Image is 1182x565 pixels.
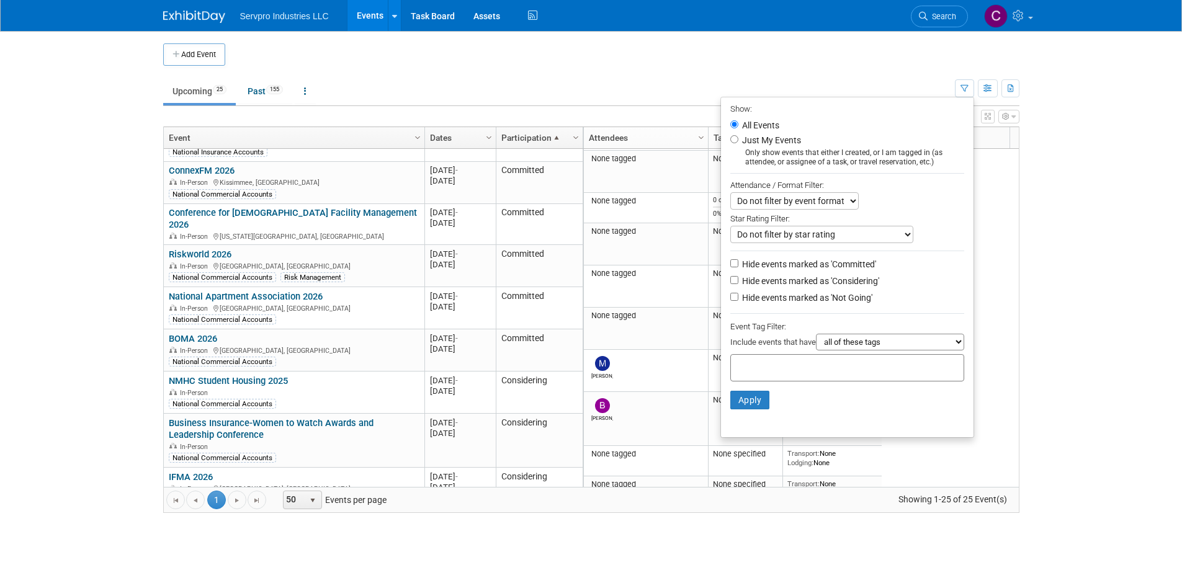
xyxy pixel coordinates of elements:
[169,314,276,324] div: National Commercial Accounts
[180,305,212,313] span: In-Person
[180,347,212,355] span: In-Person
[186,491,205,509] a: Go to the previous page
[430,333,490,344] div: [DATE]
[169,189,276,199] div: National Commercial Accounts
[430,344,490,354] div: [DATE]
[694,127,708,146] a: Column Settings
[588,479,703,489] div: None tagged
[430,417,490,428] div: [DATE]
[588,226,703,236] div: None tagged
[169,471,213,483] a: IFMA 2026
[787,458,813,467] span: Lodging:
[588,269,703,278] div: None tagged
[169,233,177,239] img: In-Person Event
[430,218,490,228] div: [DATE]
[730,210,964,226] div: Star Rating Filter:
[163,79,236,103] a: Upcoming25
[713,154,777,164] div: None specified
[169,231,419,241] div: [US_STATE][GEOGRAPHIC_DATA], [GEOGRAPHIC_DATA]
[455,166,458,175] span: -
[588,154,703,164] div: None tagged
[169,249,231,260] a: Riskworld 2026
[430,291,490,301] div: [DATE]
[714,127,774,148] a: Tasks
[169,165,235,176] a: ConnexFM 2026
[213,85,226,94] span: 25
[595,398,610,413] img: Brian Donnelly
[169,345,419,355] div: [GEOGRAPHIC_DATA], [GEOGRAPHIC_DATA]
[496,468,583,498] td: Considering
[730,148,964,167] div: Only show events that either I created, or I am tagged in (as attendee, or assignee of a task, or...
[169,417,374,440] a: Business Insurance-Women to Watch Awards and Leadership Conference
[455,376,458,385] span: -
[169,357,276,367] div: National Commercial Accounts
[430,482,490,492] div: [DATE]
[248,491,266,509] a: Go to the last page
[589,127,700,148] a: Attendees
[169,127,416,148] a: Event
[569,127,583,146] a: Column Settings
[984,4,1008,28] img: Chris Chassagneux
[787,449,877,467] div: None None
[232,496,242,505] span: Go to the next page
[730,334,964,354] div: Include events that have
[455,249,458,259] span: -
[430,176,490,186] div: [DATE]
[911,6,968,27] a: Search
[740,134,801,146] label: Just My Events
[169,453,276,463] div: National Commercial Accounts
[787,479,820,488] span: Transport:
[730,100,964,116] div: Show:
[713,395,777,405] div: None specified
[171,496,181,505] span: Go to the first page
[430,127,488,148] a: Dates
[430,428,490,438] div: [DATE]
[696,133,706,143] span: Column Settings
[169,147,267,157] div: National Insurance Accounts
[591,371,613,379] div: Maria Robertson
[455,208,458,217] span: -
[588,311,703,321] div: None tagged
[430,375,490,386] div: [DATE]
[238,79,292,103] a: Past155
[496,329,583,371] td: Committed
[169,399,276,409] div: National Commercial Accounts
[730,178,964,192] div: Attendance / Format Filter:
[591,413,613,421] div: Brian Donnelly
[180,443,212,451] span: In-Person
[169,333,217,344] a: BOMA 2026
[740,258,876,270] label: Hide events marked as 'Committed'
[169,389,177,395] img: In-Person Event
[496,204,583,246] td: Committed
[169,207,417,230] a: Conference for [DEMOGRAPHIC_DATA] Facility Management 2026
[713,210,777,218] div: 0%
[169,347,177,353] img: In-Person Event
[730,319,964,334] div: Event Tag Filter:
[169,375,288,386] a: NMHC Student Housing 2025
[713,311,777,321] div: None specified
[713,196,777,205] div: 0 of 1 Complete
[190,496,200,505] span: Go to the previous page
[482,127,496,146] a: Column Settings
[588,449,703,459] div: None tagged
[180,485,212,493] span: In-Person
[496,371,583,414] td: Considering
[595,356,610,371] img: Maria Robertson
[169,303,419,313] div: [GEOGRAPHIC_DATA], [GEOGRAPHIC_DATA]
[169,291,323,302] a: National Apartment Association 2026
[484,133,494,143] span: Column Settings
[496,245,583,287] td: Committed
[430,471,490,482] div: [DATE]
[713,479,777,489] div: None specified
[430,207,490,218] div: [DATE]
[740,121,779,130] label: All Events
[169,485,177,491] img: In-Person Event
[928,12,956,21] span: Search
[887,491,1018,508] span: Showing 1-25 of 25 Event(s)
[787,479,877,497] div: None None
[501,127,575,148] a: Participation
[713,269,777,278] div: None specified
[455,472,458,481] span: -
[496,287,583,329] td: Committed
[430,249,490,259] div: [DATE]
